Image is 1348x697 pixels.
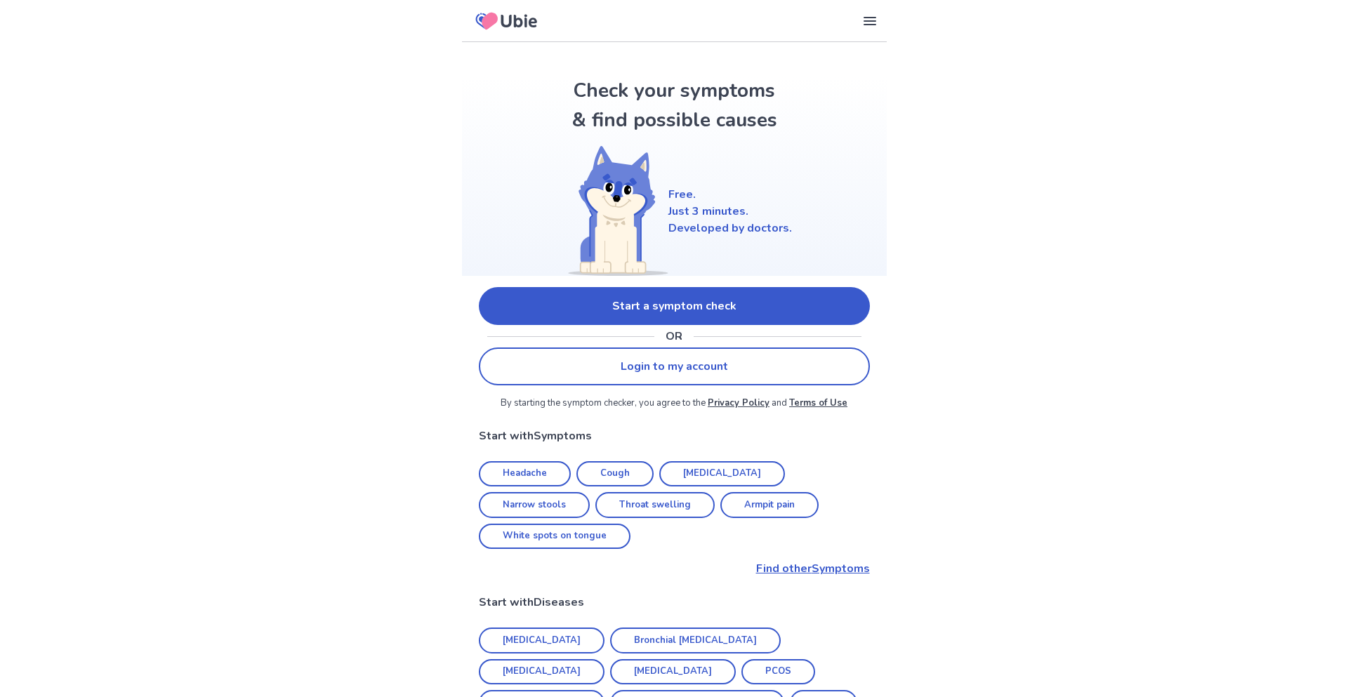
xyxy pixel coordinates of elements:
a: Terms of Use [789,397,847,409]
a: Armpit pain [720,492,819,518]
a: Start a symptom check [479,287,870,325]
p: Start with Symptoms [479,427,870,444]
p: Start with Diseases [479,594,870,611]
p: Find other Symptoms [479,560,870,577]
a: [MEDICAL_DATA] [479,628,604,653]
a: Cough [576,461,654,487]
p: Free. [668,186,792,203]
a: [MEDICAL_DATA] [659,461,785,487]
h1: Check your symptoms & find possible causes [569,76,779,135]
a: Headache [479,461,571,487]
a: PCOS [741,659,815,685]
a: Find otherSymptoms [479,560,870,577]
a: Login to my account [479,347,870,385]
p: Developed by doctors. [668,220,792,237]
a: [MEDICAL_DATA] [479,659,604,685]
a: White spots on tongue [479,524,630,550]
p: Just 3 minutes. [668,203,792,220]
a: Throat swelling [595,492,715,518]
a: Bronchial [MEDICAL_DATA] [610,628,781,653]
a: Narrow stools [479,492,590,518]
a: [MEDICAL_DATA] [610,659,736,685]
p: By starting the symptom checker, you agree to the and [479,397,870,411]
a: Privacy Policy [708,397,769,409]
p: OR [666,328,682,345]
img: Shiba (Welcome) [556,146,668,276]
